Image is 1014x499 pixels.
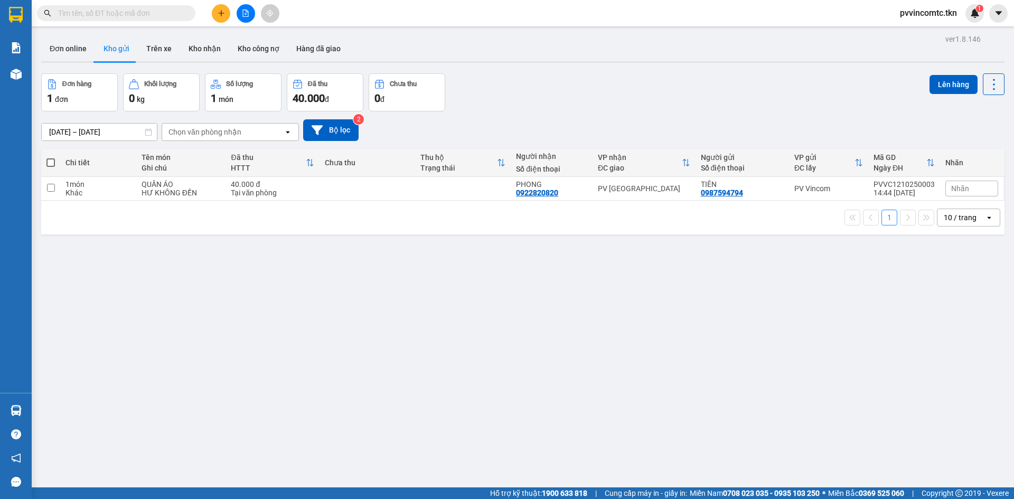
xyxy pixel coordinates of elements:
div: Khác [65,189,130,197]
span: notification [11,453,21,463]
div: Người gửi [701,153,784,162]
button: Kho công nợ [229,36,288,61]
th: Toggle SortBy [868,149,940,177]
div: Mã GD [874,153,926,162]
span: caret-down [994,8,1003,18]
div: TIÊN [701,180,784,189]
img: warehouse-icon [11,69,22,80]
div: Ghi chú [142,164,221,172]
span: pvvincomtc.tkn [891,6,965,20]
div: Số điện thoại [516,165,587,173]
div: HƯ KHÔNG ĐỀN [142,189,221,197]
button: Đã thu40.000đ [287,73,363,111]
span: 40.000 [293,92,325,105]
div: Chưa thu [390,80,417,88]
div: HTTT [231,164,305,172]
div: Khối lượng [144,80,176,88]
img: solution-icon [11,42,22,53]
div: PV [GEOGRAPHIC_DATA] [598,184,690,193]
span: Miền Nam [690,487,820,499]
img: warehouse-icon [11,405,22,416]
div: ĐC lấy [794,164,855,172]
button: aim [261,4,279,23]
button: Lên hàng [929,75,978,94]
button: plus [212,4,230,23]
div: Đã thu [231,153,305,162]
div: Chi tiết [65,158,130,167]
button: Kho nhận [180,36,229,61]
div: PV Vincom [794,184,863,193]
span: Nhãn [951,184,969,193]
button: Bộ lọc [303,119,359,141]
strong: 0708 023 035 - 0935 103 250 [723,489,820,497]
span: 1 [47,92,53,105]
div: Chọn văn phòng nhận [168,127,241,137]
button: Đơn online [41,36,95,61]
span: aim [266,10,274,17]
div: 0987594794 [701,189,743,197]
span: 0 [374,92,380,105]
div: QUẦN ÁO [142,180,221,189]
div: Đã thu [308,80,327,88]
button: Khối lượng0kg [123,73,200,111]
div: Số lượng [226,80,253,88]
input: Select a date range. [42,124,157,140]
button: 1 [881,210,897,225]
div: Chưa thu [325,158,410,167]
th: Toggle SortBy [789,149,868,177]
span: question-circle [11,429,21,439]
th: Toggle SortBy [593,149,696,177]
sup: 1 [976,5,983,12]
div: ĐC giao [598,164,682,172]
span: Cung cấp máy in - giấy in: [605,487,687,499]
span: plus [218,10,225,17]
div: Nhãn [945,158,998,167]
div: 0922820820 [516,189,558,197]
button: Số lượng1món [205,73,281,111]
span: đơn [55,95,68,103]
span: 1 [211,92,217,105]
div: ver 1.8.146 [945,33,981,45]
button: Kho gửi [95,36,138,61]
div: PVVC1210250003 [874,180,935,189]
div: VP gửi [794,153,855,162]
strong: 1900 633 818 [542,489,587,497]
span: copyright [955,489,963,497]
span: Hỗ trợ kỹ thuật: [490,487,587,499]
img: icon-new-feature [970,8,980,18]
button: Chưa thu0đ [369,73,445,111]
div: Tại văn phòng [231,189,314,197]
div: Tên món [142,153,221,162]
button: caret-down [989,4,1008,23]
th: Toggle SortBy [415,149,511,177]
div: Trạng thái [420,164,497,172]
div: 14:44 [DATE] [874,189,935,197]
span: món [219,95,233,103]
span: Miền Bắc [828,487,904,499]
span: đ [380,95,384,103]
img: logo-vxr [9,7,23,23]
button: Hàng đã giao [288,36,349,61]
span: file-add [242,10,249,17]
div: 10 / trang [944,212,977,223]
div: Người nhận [516,152,587,161]
input: Tìm tên, số ĐT hoặc mã đơn [58,7,183,19]
button: file-add [237,4,255,23]
svg: open [284,128,292,136]
th: Toggle SortBy [226,149,319,177]
span: 1 [978,5,981,12]
button: Đơn hàng1đơn [41,73,118,111]
span: search [44,10,51,17]
button: Trên xe [138,36,180,61]
div: PHONG [516,180,587,189]
span: | [595,487,597,499]
span: ⚪️ [822,491,825,495]
strong: 0369 525 060 [859,489,904,497]
sup: 2 [353,114,364,125]
div: Ngày ĐH [874,164,926,172]
span: kg [137,95,145,103]
div: VP nhận [598,153,682,162]
span: đ [325,95,329,103]
div: 40.000 đ [231,180,314,189]
span: 0 [129,92,135,105]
